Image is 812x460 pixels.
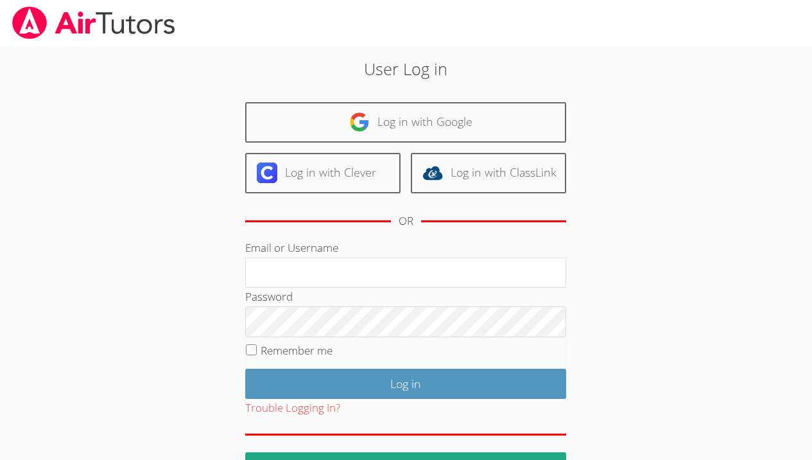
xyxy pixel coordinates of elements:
[349,112,370,132] img: google-logo-50288ca7cdecda66e5e0955fdab243c47b7ad437acaf1139b6f446037453330a.svg
[187,57,625,81] h2: User Log in
[245,240,338,255] label: Email or Username
[11,6,177,39] img: airtutors_banner-c4298cdbf04f3fff15de1276eac7730deb9818008684d7c2e4769d2f7ddbe033.png
[245,399,340,418] button: Trouble Logging In?
[245,289,293,304] label: Password
[245,369,566,399] input: Log in
[257,163,277,183] img: clever-logo-6eab21bc6e7a338710f1a6ff85c0baf02591cd810cc4098c63d3a4b26e2feb20.svg
[245,153,401,193] a: Log in with Clever
[399,212,413,231] div: OR
[411,153,566,193] a: Log in with ClassLink
[245,102,566,143] a: Log in with Google
[422,163,443,183] img: classlink-logo-d6bb404cc1216ec64c9a2012d9dc4662098be43eaf13dc465df04b49fa7ab582.svg
[261,343,333,358] label: Remember me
